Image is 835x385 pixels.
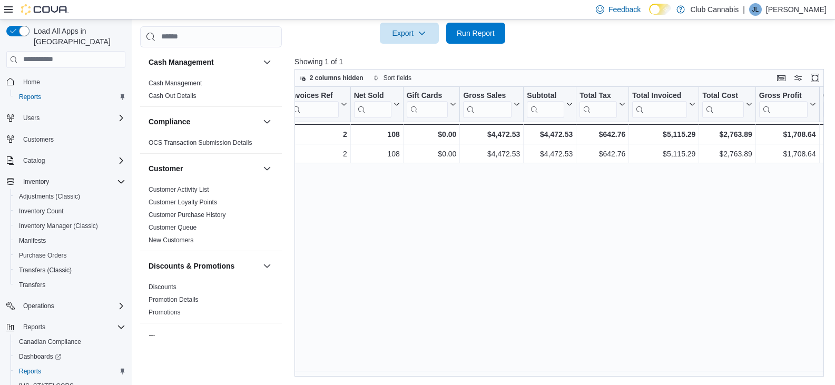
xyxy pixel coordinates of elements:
a: Promotion Details [149,296,199,303]
div: Total Cost [702,91,743,117]
span: Customer Queue [149,223,197,232]
a: Customers [19,133,58,146]
span: Customers [19,133,125,146]
a: Promotions [149,309,181,316]
button: Reports [19,321,50,333]
span: Reports [15,365,125,378]
button: Customers [2,132,130,147]
div: Total Tax [579,91,617,117]
span: Users [23,114,40,122]
input: Dark Mode [649,4,671,15]
button: Total Cost [702,91,752,117]
button: Gross Profit [759,91,816,117]
button: Users [19,112,44,124]
a: Home [19,76,44,88]
div: Gross Profit [759,91,808,101]
div: Subtotal [527,91,564,117]
a: New Customers [149,236,193,244]
div: Gross Profit [759,91,808,117]
button: Reports [11,90,130,104]
span: Canadian Compliance [19,338,81,346]
div: $2,763.89 [702,128,752,141]
span: Operations [19,300,125,312]
a: OCS Transaction Submission Details [149,139,252,146]
span: Customers [23,135,54,144]
a: Manifests [15,234,50,247]
p: | [743,3,745,16]
div: $5,115.29 [632,147,695,160]
div: $0.00 [407,147,457,160]
span: Reports [19,93,41,101]
div: $1,708.64 [759,128,816,141]
span: New Customers [149,236,193,244]
span: OCS Transaction Submission Details [149,139,252,147]
button: Discounts & Promotions [149,261,259,271]
div: Customer [140,183,282,251]
button: Keyboard shortcuts [775,72,788,84]
button: Inventory Count [11,204,130,219]
a: Canadian Compliance [15,335,85,348]
button: Enter fullscreen [809,72,821,84]
div: 2 [289,128,347,141]
button: Catalog [2,153,130,168]
span: Catalog [23,156,45,165]
button: Transfers [11,278,130,292]
div: $4,472.53 [527,128,573,141]
h3: Compliance [149,116,190,127]
span: Sort fields [384,74,411,82]
div: Gift Cards [406,91,448,101]
span: Manifests [15,234,125,247]
span: Adjustments (Classic) [19,192,80,201]
button: Cash Management [149,57,259,67]
a: Customer Purchase History [149,211,226,219]
span: Reports [19,321,125,333]
span: Promotions [149,308,181,317]
h3: Cash Management [149,57,214,67]
a: Reports [15,91,45,103]
span: Purchase Orders [19,251,67,260]
div: $1,708.64 [759,147,816,160]
span: Inventory [23,177,49,186]
div: $4,472.53 [463,128,520,141]
a: Discounts [149,283,176,291]
h3: Customer [149,163,183,174]
div: 108 [353,128,399,141]
div: Total Tax [579,91,617,101]
button: Finance [149,333,259,343]
span: Customer Loyalty Points [149,198,217,206]
span: Inventory Count [19,207,64,215]
span: Reports [23,323,45,331]
button: Run Report [446,23,505,44]
p: Showing 1 of 1 [294,56,829,67]
div: Total Invoiced [632,91,687,101]
a: Customer Loyalty Points [149,199,217,206]
a: Customer Queue [149,224,197,231]
img: Cova [21,4,68,15]
button: Transfers (Classic) [11,263,130,278]
span: Users [19,112,125,124]
button: Net Sold [353,91,399,117]
div: Gross Sales [463,91,512,117]
div: $4,472.53 [463,147,520,160]
button: Export [380,23,439,44]
button: Compliance [149,116,259,127]
div: Discounts & Promotions [140,281,282,323]
button: Canadian Compliance [11,334,130,349]
button: Customer [149,163,259,174]
button: Purchase Orders [11,248,130,263]
span: Inventory Manager (Classic) [19,222,98,230]
span: Transfers [15,279,125,291]
span: Reports [19,367,41,376]
a: Cash Out Details [149,92,197,100]
button: Adjustments (Classic) [11,189,130,204]
button: Compliance [261,115,273,128]
span: Inventory Manager (Classic) [15,220,125,232]
button: Home [2,74,130,90]
a: Purchase Orders [15,249,71,262]
button: 2 columns hidden [295,72,368,84]
div: $642.76 [579,128,625,141]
